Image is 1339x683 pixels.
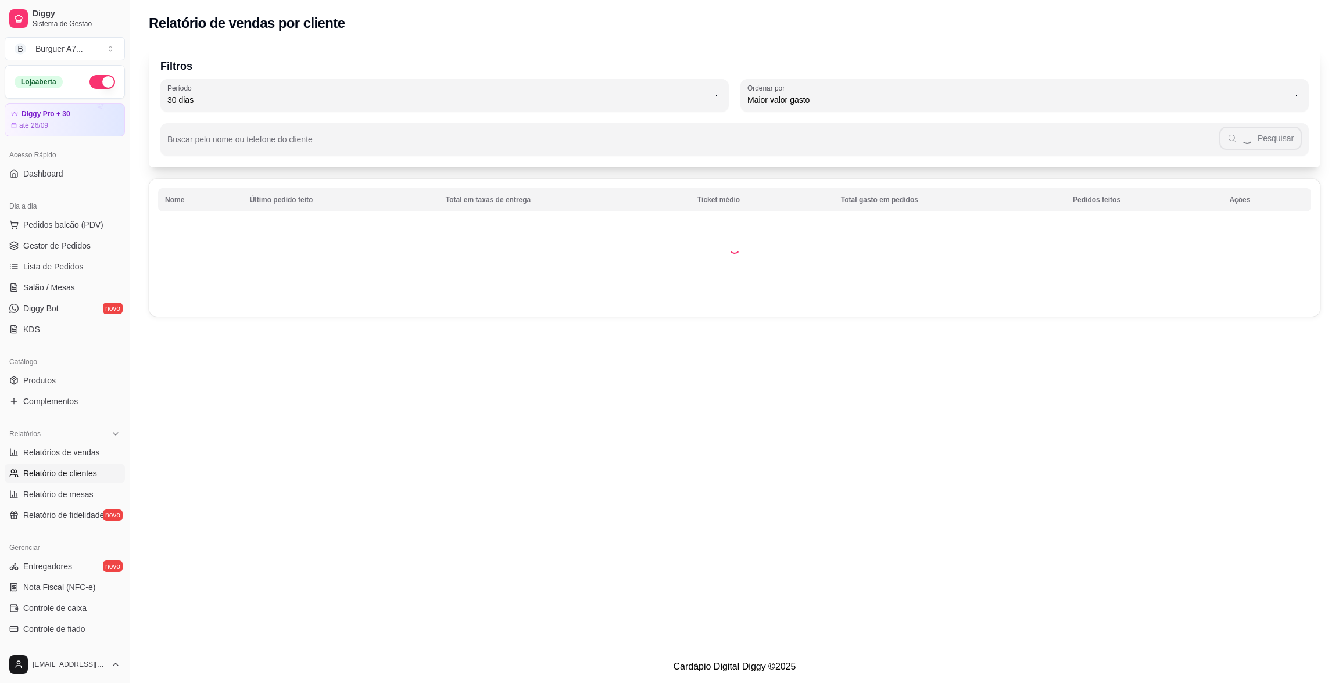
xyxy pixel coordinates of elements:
[33,660,106,669] span: [EMAIL_ADDRESS][DOMAIN_NAME]
[5,641,125,659] a: Cupons
[5,392,125,411] a: Complementos
[5,506,125,524] a: Relatório de fidelidadenovo
[9,429,41,438] span: Relatórios
[33,19,120,28] span: Sistema de Gestão
[23,644,51,656] span: Cupons
[23,323,40,335] span: KDS
[167,83,195,93] label: Período
[5,464,125,483] a: Relatório de clientes
[5,164,125,183] a: Dashboard
[160,58,1309,74] p: Filtros
[23,303,59,314] span: Diggy Bot
[35,43,83,55] div: Burguer A7 ...
[23,509,104,521] span: Relatório de fidelidade
[23,623,85,635] span: Controle de fiado
[23,447,100,458] span: Relatórios de vendas
[23,168,63,179] span: Dashboard
[23,219,103,231] span: Pedidos balcão (PDV)
[167,138,1219,150] input: Buscar pelo nome ou telefone do cliente
[729,242,740,254] div: Loading
[130,650,1339,683] footer: Cardápio Digital Diggy © 2025
[5,320,125,339] a: KDS
[747,83,789,93] label: Ordenar por
[19,121,48,130] article: até 26/09
[5,197,125,215] div: Dia a dia
[167,94,708,106] span: 30 dias
[22,110,70,118] article: Diggy Pro + 30
[5,236,125,255] a: Gestor de Pedidos
[5,5,125,33] a: DiggySistema de Gestão
[23,560,72,572] span: Entregadores
[160,79,729,112] button: Período30 dias
[5,578,125,596] a: Nota Fiscal (NFC-e)
[5,278,125,297] a: Salão / Mesas
[5,485,125,504] a: Relatório de mesas
[5,103,125,136] a: Diggy Pro + 30até 26/09
[5,299,125,318] a: Diggy Botnovo
[5,371,125,390] a: Produtos
[5,257,125,276] a: Lista de Pedidos
[747,94,1288,106] span: Maior valor gasto
[15,76,63,88] div: Loja aberta
[5,215,125,234] button: Pedidos balcão (PDV)
[33,9,120,19] span: Diggy
[5,650,125,678] button: [EMAIL_ADDRESS][DOMAIN_NAME]
[5,146,125,164] div: Acesso Rápido
[5,557,125,576] a: Entregadoresnovo
[23,240,91,251] span: Gestor de Pedidos
[23,261,84,272] span: Lista de Pedidos
[5,443,125,462] a: Relatórios de vendas
[5,353,125,371] div: Catálogo
[23,581,95,593] span: Nota Fiscal (NFC-e)
[23,602,87,614] span: Controle de caixa
[23,282,75,293] span: Salão / Mesas
[5,538,125,557] div: Gerenciar
[5,37,125,60] button: Select a team
[23,468,97,479] span: Relatório de clientes
[23,375,56,386] span: Produtos
[5,599,125,617] a: Controle de caixa
[5,620,125,638] a: Controle de fiado
[149,14,345,33] h2: Relatório de vendas por cliente
[23,396,78,407] span: Complementos
[23,488,94,500] span: Relatório de mesas
[15,43,26,55] span: B
[89,75,115,89] button: Alterar Status
[740,79,1309,112] button: Ordenar porMaior valor gasto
